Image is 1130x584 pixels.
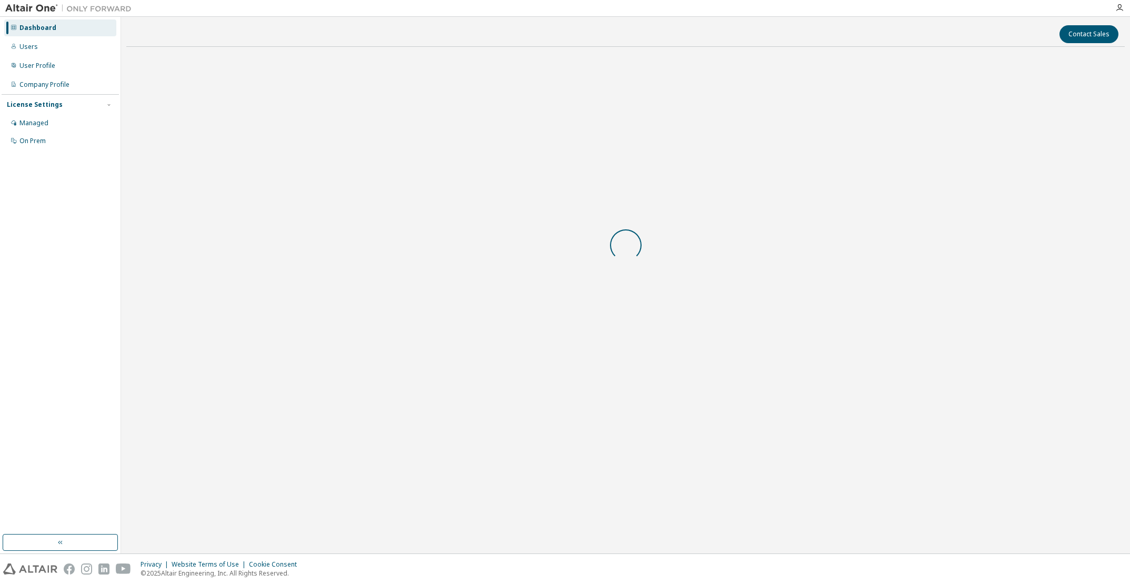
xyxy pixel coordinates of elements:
button: Contact Sales [1059,25,1118,43]
div: User Profile [19,62,55,70]
div: Website Terms of Use [172,560,249,569]
img: instagram.svg [81,563,92,575]
img: facebook.svg [64,563,75,575]
div: License Settings [7,100,63,109]
img: linkedin.svg [98,563,109,575]
img: altair_logo.svg [3,563,57,575]
div: Cookie Consent [249,560,303,569]
div: Company Profile [19,80,69,89]
div: On Prem [19,137,46,145]
div: Managed [19,119,48,127]
div: Privacy [141,560,172,569]
img: Altair One [5,3,137,14]
div: Users [19,43,38,51]
p: © 2025 Altair Engineering, Inc. All Rights Reserved. [141,569,303,578]
img: youtube.svg [116,563,131,575]
div: Dashboard [19,24,56,32]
